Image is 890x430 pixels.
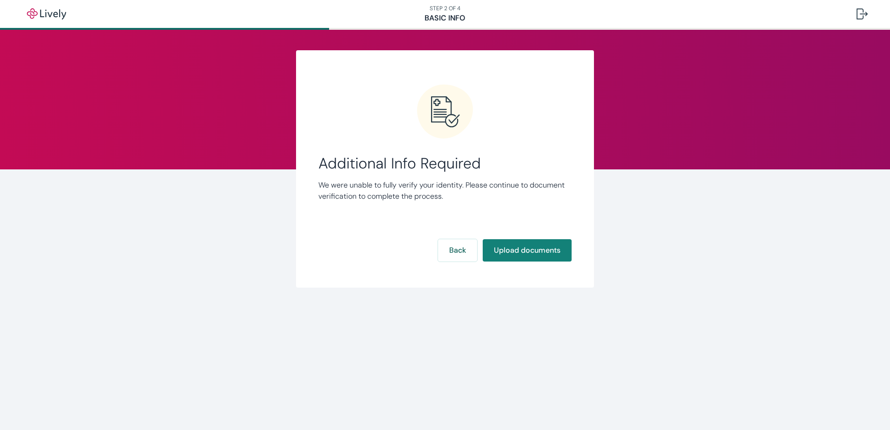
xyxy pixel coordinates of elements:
span: Additional Info Required [318,155,572,172]
svg: Error icon [417,84,473,140]
button: Upload documents [483,239,572,262]
p: We were unable to fully verify your identity. Please continue to document verification to complet... [318,180,572,202]
img: Lively [20,8,73,20]
button: Back [438,239,477,262]
button: Log out [849,3,875,25]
